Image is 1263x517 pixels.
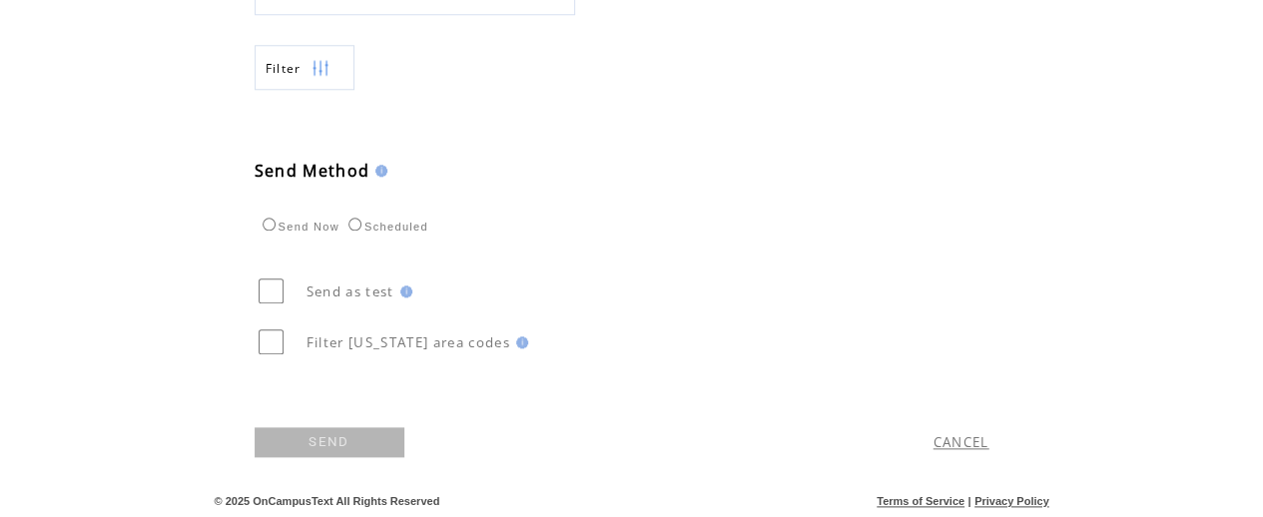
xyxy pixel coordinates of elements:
[312,46,329,91] img: filters.png
[255,160,370,182] span: Send Method
[266,60,302,77] span: Show filters
[394,285,412,297] img: help.gif
[343,221,428,233] label: Scheduled
[258,221,339,233] label: Send Now
[369,165,387,177] img: help.gif
[215,495,440,507] span: © 2025 OnCampusText All Rights Reserved
[967,495,970,507] span: |
[255,45,354,90] a: Filter
[934,433,989,451] a: CANCEL
[307,282,394,300] span: Send as test
[307,333,510,351] span: Filter [US_STATE] area codes
[974,495,1049,507] a: Privacy Policy
[877,495,964,507] a: Terms of Service
[510,336,528,348] img: help.gif
[348,218,361,231] input: Scheduled
[263,218,276,231] input: Send Now
[255,427,404,457] a: SEND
